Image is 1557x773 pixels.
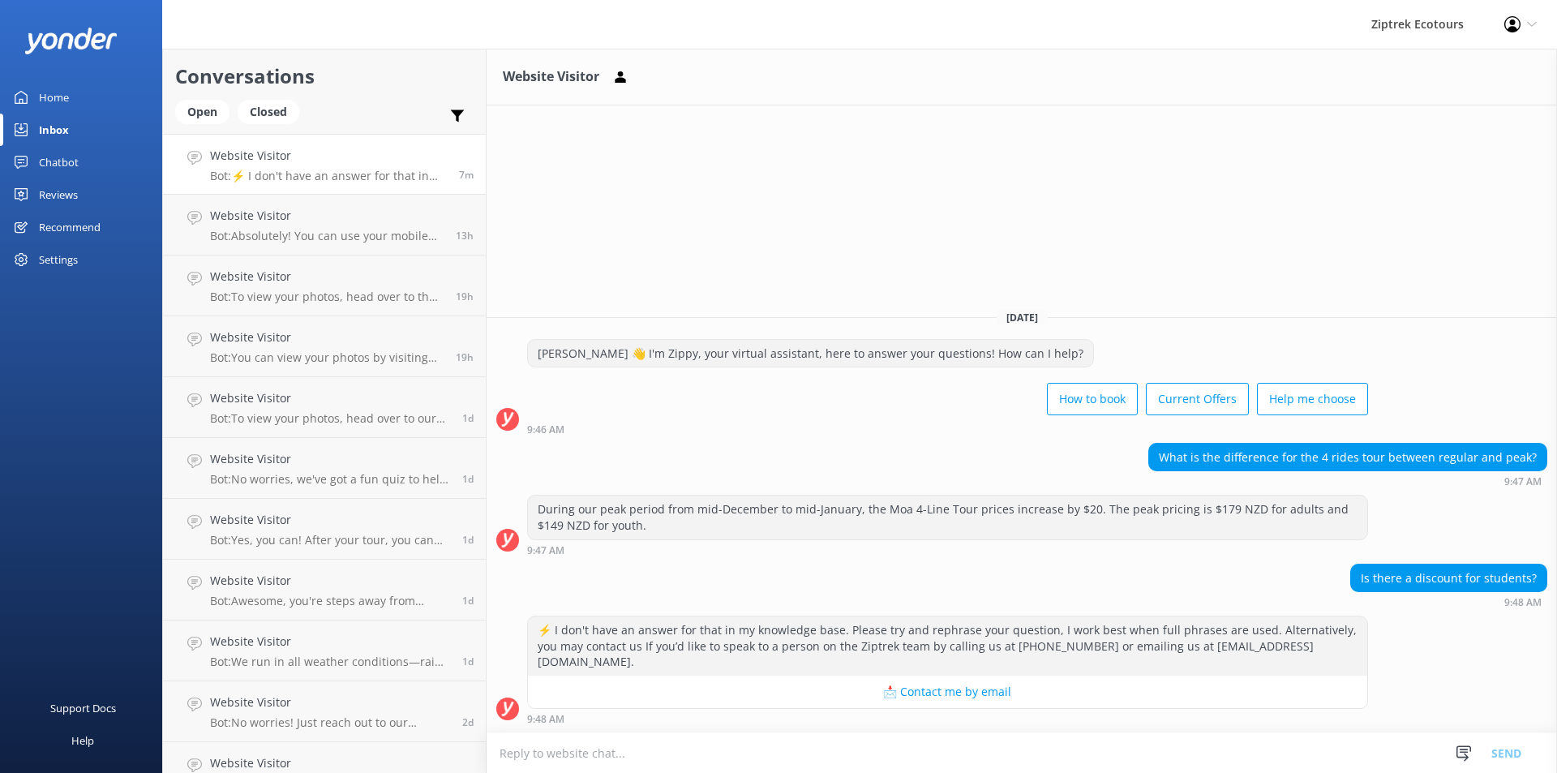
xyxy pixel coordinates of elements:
div: Support Docs [50,692,116,724]
div: Sep 28 2025 09:48am (UTC +13:00) Pacific/Auckland [527,713,1368,724]
a: Website VisitorBot:⚡ I don't have an answer for that in my knowledge base. Please try and rephras... [163,134,486,195]
a: Closed [238,102,307,120]
h4: Website Visitor [210,633,450,651]
button: Current Offers [1146,383,1249,415]
div: Sep 28 2025 09:47am (UTC +13:00) Pacific/Auckland [1148,475,1547,487]
p: Bot: You can view your photos by visiting the My Photos Page on our website and selecting the exa... [210,350,444,365]
p: Bot: To view your photos, head over to our My Photos Page at [URL][DOMAIN_NAME] and select the ex... [210,411,450,426]
a: Website VisitorBot:We run in all weather conditions—rain, shine, or even snow! In the rare event ... [163,621,486,681]
div: [PERSON_NAME] 👋 I'm Zippy, your virtual assistant, here to answer your questions! How can I help? [528,340,1093,367]
a: Website VisitorBot:To view your photos, head over to the My Photos Page on our website and select... [163,256,486,316]
button: How to book [1047,383,1138,415]
button: Help me choose [1257,383,1368,415]
span: Sep 26 2025 12:25pm (UTC +13:00) Pacific/Auckland [462,533,474,547]
span: [DATE] [997,311,1048,324]
h4: Website Visitor [210,572,450,590]
div: Inbox [39,114,69,146]
div: During our peak period from mid-December to mid-January, the Moa 4-Line Tour prices increase by $... [528,496,1367,539]
span: Sep 26 2025 11:09am (UTC +13:00) Pacific/Auckland [462,655,474,668]
button: 📩 Contact me by email [528,676,1367,708]
span: Sep 27 2025 07:01pm (UTC +13:00) Pacific/Auckland [456,229,474,243]
div: Sep 28 2025 09:47am (UTC +13:00) Pacific/Auckland [527,544,1368,556]
p: Bot: ⚡ I don't have an answer for that in my knowledge base. Please try and rephrase your questio... [210,169,447,183]
a: Website VisitorBot:No worries! Just reach out to our friendly Guest Services Team by emailing us ... [163,681,486,742]
p: Bot: Awesome, you're steps away from ziplining! It's easiest to book your zipline experience onli... [210,594,450,608]
div: Reviews [39,178,78,211]
img: yonder-white-logo.png [24,28,118,54]
a: Website VisitorBot:Absolutely! You can use your mobile phone on all ziplines except for the 6th z... [163,195,486,256]
div: What is the difference for the 4 rides tour between regular and peak? [1149,444,1546,471]
a: Website VisitorBot:Yes, you can! After your tour, you can view and purchase your photos from our ... [163,499,486,560]
h4: Website Visitor [210,694,450,711]
div: Closed [238,100,299,124]
div: Is there a discount for students? [1351,565,1546,592]
h4: Website Visitor [210,450,450,468]
h4: Website Visitor [210,147,447,165]
span: Sep 27 2025 01:11pm (UTC +13:00) Pacific/Auckland [456,290,474,303]
div: Settings [39,243,78,276]
p: Bot: To view your photos, head over to the My Photos Page on our website and select the exact dat... [210,290,444,304]
p: Bot: Absolutely! You can use your mobile phone on all ziplines except for the 6th zipline, as lon... [210,229,444,243]
div: Open [175,100,229,124]
a: Website VisitorBot:Awesome, you're steps away from ziplining! It's easiest to book your zipline e... [163,560,486,621]
div: ⚡ I don't have an answer for that in my knowledge base. Please try and rephrase your question, I ... [528,616,1367,676]
span: Sep 26 2025 12:59pm (UTC +13:00) Pacific/Auckland [462,472,474,486]
h4: Website Visitor [210,268,444,286]
span: Sep 26 2025 11:29am (UTC +13:00) Pacific/Auckland [462,594,474,608]
strong: 9:48 AM [527,715,564,724]
span: Sep 27 2025 01:09pm (UTC +13:00) Pacific/Auckland [456,350,474,364]
div: Sep 28 2025 09:46am (UTC +13:00) Pacific/Auckland [527,423,1368,435]
div: Chatbot [39,146,79,178]
p: Bot: Yes, you can! After your tour, you can view and purchase your photos from our website. If yo... [210,533,450,548]
div: Sep 28 2025 09:48am (UTC +13:00) Pacific/Auckland [1350,596,1547,608]
h4: Website Visitor [210,389,450,407]
span: Sep 28 2025 09:48am (UTC +13:00) Pacific/Auckland [459,168,474,182]
h3: Website Visitor [503,67,599,88]
span: Sep 26 2025 05:28pm (UTC +13:00) Pacific/Auckland [462,411,474,425]
a: Website VisitorBot:No worries, we've got a fun quiz to help you choose the best zipline adventure... [163,438,486,499]
h4: Website Visitor [210,329,444,346]
strong: 9:48 AM [1504,598,1542,608]
h2: Conversations [175,61,474,92]
div: Help [71,724,94,757]
p: Bot: No worries, we've got a fun quiz to help you choose the best zipline adventure! You can take... [210,472,450,487]
p: Bot: No worries! Just reach out to our friendly Guest Services Team by emailing us at [EMAIL_ADDR... [210,715,450,730]
strong: 9:47 AM [1504,477,1542,487]
h4: Website Visitor [210,207,444,225]
h4: Website Visitor [210,511,450,529]
div: Home [39,81,69,114]
a: Open [175,102,238,120]
span: Sep 25 2025 05:18pm (UTC +13:00) Pacific/Auckland [462,715,474,729]
strong: 9:47 AM [527,546,564,556]
h4: Website Visitor [210,754,450,772]
a: Website VisitorBot:You can view your photos by visiting the My Photos Page on our website and sel... [163,316,486,377]
a: Website VisitorBot:To view your photos, head over to our My Photos Page at [URL][DOMAIN_NAME] and... [163,377,486,438]
strong: 9:46 AM [527,425,564,435]
div: Recommend [39,211,101,243]
p: Bot: We run in all weather conditions—rain, shine, or even snow! In the rare event that we need t... [210,655,450,669]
